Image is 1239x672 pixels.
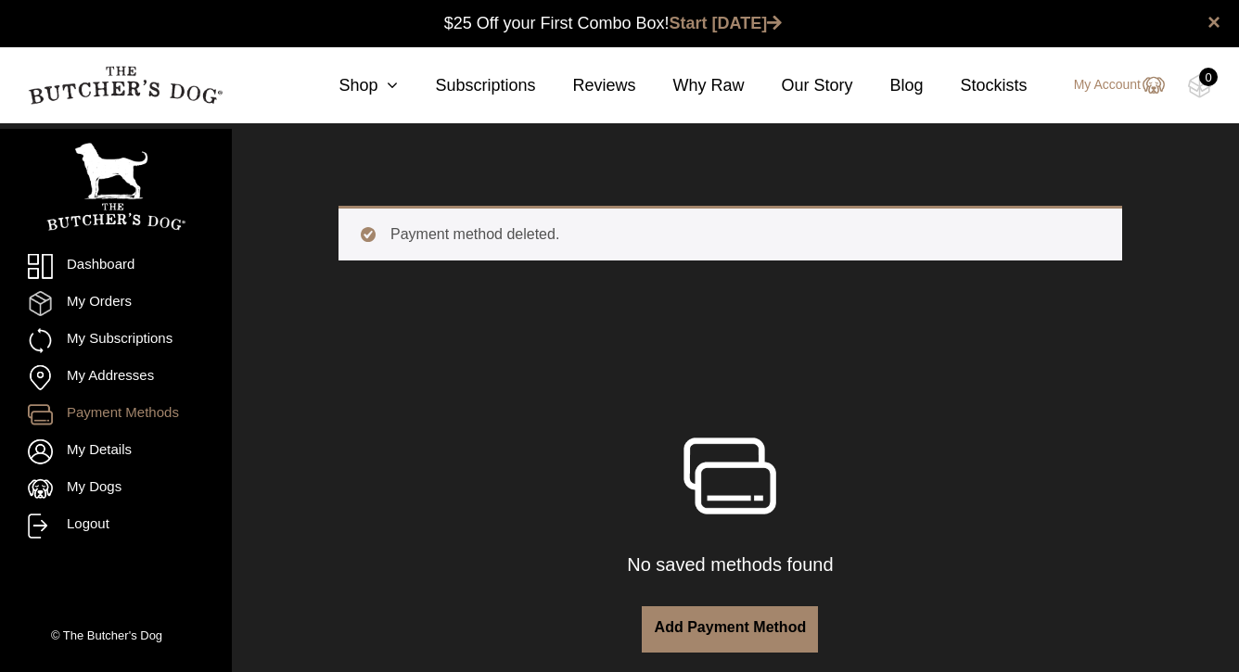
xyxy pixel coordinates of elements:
p: No saved methods found [338,551,1122,578]
a: My Addresses [28,365,204,390]
a: My Subscriptions [28,328,204,353]
img: TBD_Cart-Empty.png [1188,74,1211,98]
a: Logout [28,514,204,539]
a: Reviews [535,73,635,98]
a: My Details [28,439,204,464]
a: My Dogs [28,476,204,501]
a: Start [DATE] [670,14,783,32]
a: Why Raw [636,73,745,98]
a: close [1207,11,1220,33]
a: Blog [853,73,924,98]
a: Our Story [745,73,853,98]
a: My Account [1055,74,1165,96]
a: Add payment method [642,606,818,653]
a: Subscriptions [398,73,535,98]
a: Shop [301,73,398,98]
a: Payment Methods [28,402,204,427]
a: Dashboard [28,254,204,279]
div: 0 [1199,68,1218,86]
a: My Orders [28,291,204,316]
div: Payment method deleted. [338,206,1122,260]
img: TBD_Portrait_Logo_White.png [46,143,185,231]
a: Stockists [924,73,1028,98]
img: TBD_Payment_White_160px.png [683,290,776,523]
